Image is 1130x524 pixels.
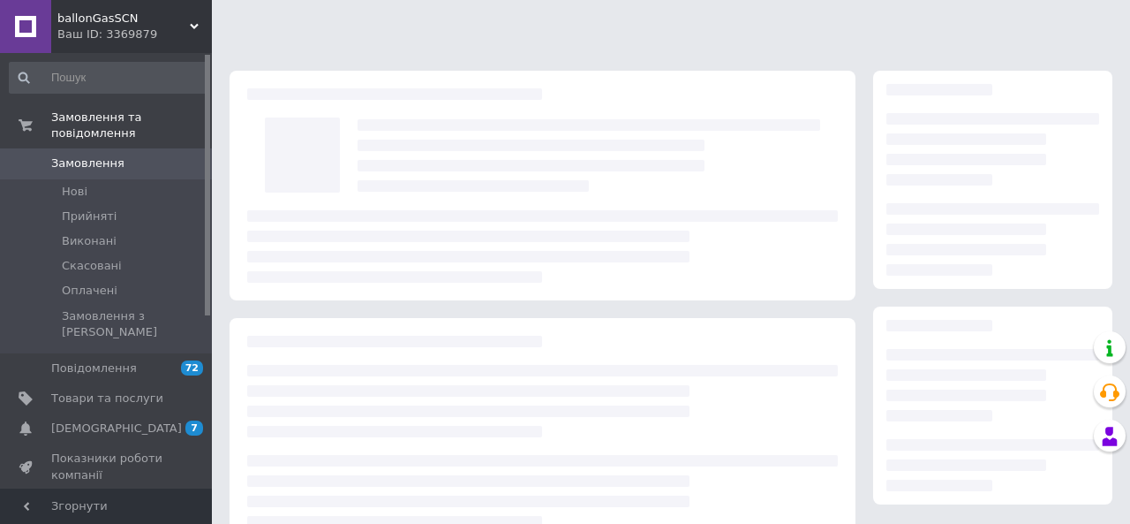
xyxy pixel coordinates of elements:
span: Товари та послуги [51,391,163,406]
span: Повідомлення [51,361,137,376]
span: Замовлення [51,156,124,171]
span: Прийняті [62,209,117,224]
span: Виконані [62,233,117,249]
span: ballonGasSCN [57,11,190,27]
span: Оплачені [62,283,117,299]
span: Замовлення та повідомлення [51,110,212,141]
span: 7 [185,421,203,436]
span: 72 [181,361,203,376]
div: Ваш ID: 3369879 [57,27,212,42]
span: Нові [62,184,87,200]
span: [DEMOGRAPHIC_DATA] [51,421,182,437]
span: Показники роботи компанії [51,451,163,482]
span: Замовлення з [PERSON_NAME] [62,308,207,340]
span: Скасовані [62,258,122,274]
input: Пошук [9,62,208,94]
